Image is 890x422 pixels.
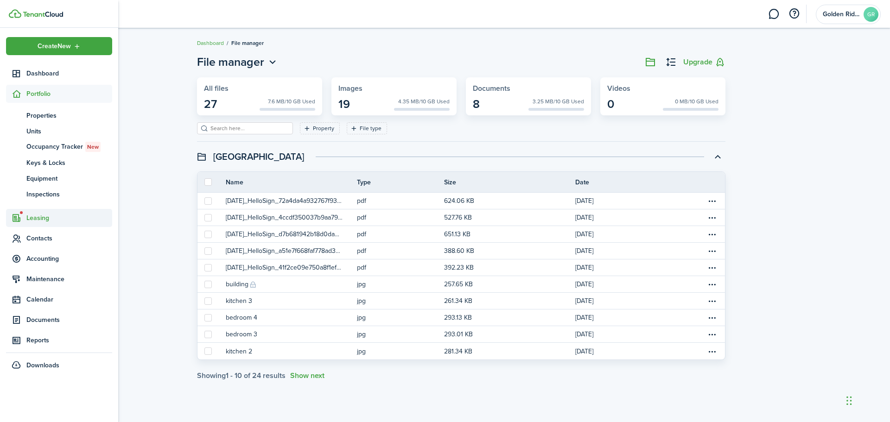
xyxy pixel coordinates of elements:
[213,150,304,164] swimlane-title: [GEOGRAPHIC_DATA]
[473,98,480,111] widget-stats-description: 8
[204,98,217,111] widget-stats-description: 27
[444,313,472,322] file-size: 293.13 KB
[197,54,279,70] button: File manager
[26,360,59,370] span: Downloads
[444,296,472,306] file-size: 261.34 KB
[6,123,112,139] a: Units
[444,213,472,222] file-size: 527.76 KB
[26,126,112,136] span: Units
[6,37,112,55] button: Open menu
[823,11,860,18] span: Golden Ridge Apts., LLC.
[26,89,112,99] span: Portfolio
[204,84,315,93] div: All files
[26,335,112,345] span: Reports
[444,196,474,206] file-size: 624.06 KB
[226,263,343,272] button: [DATE]_HelloSign_41f2ce09e750a8f1eff8a7af0524bcf2658dc5c5
[338,98,350,111] widget-stats-description: 19
[300,122,340,134] filter-tag: Open filter
[26,189,112,199] span: Inspections
[226,346,252,356] button: kitchen 2
[26,254,112,264] span: Accounting
[357,196,431,206] p: pdf
[6,64,112,82] a: Dashboard
[26,158,112,168] span: Keys & Locks
[26,111,112,120] span: Properties
[357,213,431,222] p: pdf
[398,97,450,106] p: 4.35 MB/10 GB Used
[575,279,593,289] time: [DATE]
[706,229,718,240] button: Open menu
[26,174,112,183] span: Equipment
[226,246,343,256] button: [DATE]_HelloSign_a51e7f668faf778ad3ed3df3b226d6e5be447103 Unit 6
[313,124,334,132] filter-tag-label: Property
[23,12,63,17] img: TenantCloud
[473,84,584,93] widget-stats-title: Documents
[706,329,718,340] button: Open menu
[706,195,718,207] button: Open menu
[444,229,470,239] file-size: 651.13 KB
[26,233,112,243] span: Contacts
[575,196,593,206] time: [DATE]
[357,296,431,306] p: jpg
[268,97,315,106] p: 7.6 MB/10 GB Used
[357,229,431,239] p: pdf
[706,262,718,273] button: Open menu
[9,9,21,18] img: TenantCloud
[226,229,343,239] button: [DATE]_HelloSign_d7b681942b18d0da88a13e1144d2f8a119033bda
[26,295,112,304] span: Calendar
[226,313,257,322] button: bedroom 4
[575,296,593,306] time: [DATE]
[444,177,575,187] th: Size
[607,98,614,111] widget-stats-description: 0
[357,346,431,356] p: jpg
[226,196,343,206] button: [DATE]_HelloSign_72a4da4a932767f9394a20471e0a11156919b4c5 (1)
[197,372,286,380] div: Showing results
[575,246,593,256] time: [DATE]
[357,313,431,322] p: jpg
[444,329,473,339] file-size: 293.01 KB
[6,107,112,123] a: Properties
[575,263,593,272] time: [DATE]
[575,313,593,322] time: [DATE]
[6,155,112,170] a: Keys & Locks
[706,346,718,357] button: Open menu
[360,124,381,132] filter-tag-label: File type
[444,279,473,289] file-size: 257.65 KB
[231,39,264,47] span: File manager
[575,346,593,356] time: [DATE]
[26,69,112,78] span: Dashboard
[575,229,593,239] time: [DATE]
[706,312,718,323] button: Open menu
[197,171,725,380] file-manager-swimlane-item: Toggle accordion
[197,39,224,47] a: Dashboard
[706,279,718,290] button: Open menu
[6,139,112,155] a: Occupancy TrackerNew
[675,97,718,106] p: 0 MB/10 GB Used
[6,331,112,349] a: Reports
[864,7,878,22] avatar-text: GR
[26,315,112,325] span: Documents
[706,212,718,223] button: Open menu
[357,263,431,272] p: pdf
[338,84,450,93] widget-stats-title: Images
[26,213,112,223] span: Leasing
[444,346,472,356] file-size: 281.34 KB
[533,97,584,106] p: 3.25 MB/10 GB Used
[197,54,279,70] button: Open menu
[765,2,782,26] a: Messaging
[26,142,112,152] span: Occupancy Tracker
[844,378,890,422] iframe: Chat Widget
[575,177,706,187] th: Date
[208,124,290,133] input: Search here...
[226,177,357,187] th: Name
[226,329,257,339] button: bedroom 3
[444,246,474,256] file-size: 388.60 KB
[226,370,261,381] pagination-page-total: 1 - 10 of 24
[683,57,725,68] button: Upgrade
[290,372,324,380] button: Show next
[706,296,718,307] button: Open menu
[6,186,112,202] a: Inspections
[357,279,431,289] p: jpg
[226,279,248,289] button: building
[26,274,112,284] span: Maintenance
